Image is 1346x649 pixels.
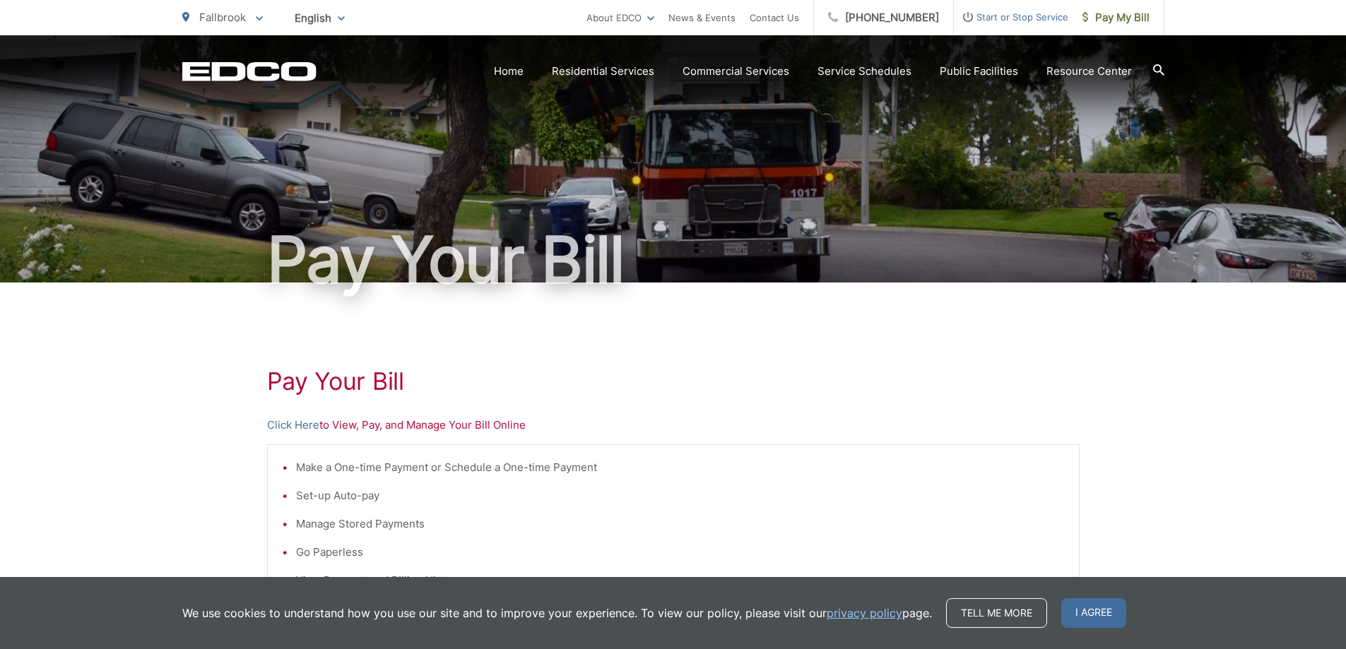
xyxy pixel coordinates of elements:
[1061,598,1126,628] span: I agree
[182,61,317,81] a: EDCD logo. Return to the homepage.
[494,63,524,80] a: Home
[267,417,319,434] a: Click Here
[267,367,1080,395] h1: Pay Your Bill
[940,63,1018,80] a: Public Facilities
[1082,9,1150,26] span: Pay My Bill
[552,63,654,80] a: Residential Services
[296,459,1065,476] li: Make a One-time Payment or Schedule a One-time Payment
[199,11,246,24] span: Fallbrook
[750,9,799,26] a: Contact Us
[296,544,1065,561] li: Go Paperless
[284,6,355,30] span: English
[586,9,654,26] a: About EDCO
[1046,63,1132,80] a: Resource Center
[296,572,1065,589] li: View Payment and Billing History
[296,516,1065,532] li: Manage Stored Payments
[182,605,932,621] p: We use cookies to understand how you use our site and to improve your experience. To view our pol...
[946,598,1047,628] a: Tell me more
[182,225,1164,295] h1: Pay Your Bill
[296,487,1065,504] li: Set-up Auto-pay
[683,63,789,80] a: Commercial Services
[267,417,1080,434] p: to View, Pay, and Manage Your Bill Online
[668,9,736,26] a: News & Events
[827,605,902,621] a: privacy policy
[817,63,911,80] a: Service Schedules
